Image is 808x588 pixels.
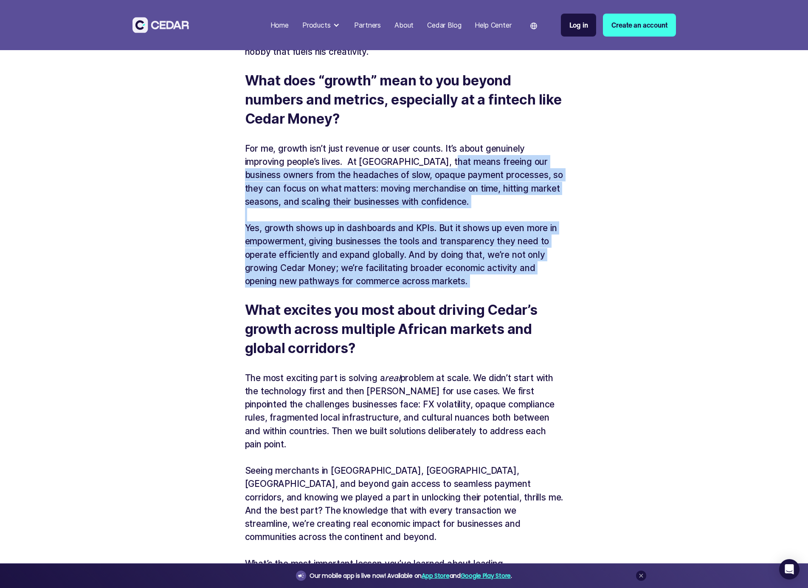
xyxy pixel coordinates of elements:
[245,543,563,557] p: ‍
[245,358,563,371] p: ‍
[394,20,414,30] div: About
[603,14,676,37] a: Create an account
[245,557,563,583] p: What’s the most important lesson you’ve learned about leading high‑performing teams at a fast‑gro...
[530,23,537,29] img: world icon
[245,371,563,451] p: The most exciting part is solving a problem at scale. We didn’t start with the technology first a...
[245,221,563,288] p: Yes, growth shows up in dashboards and KPIs. But it shows up even more in empowerment, giving bus...
[298,572,304,579] img: announcement
[245,451,563,464] p: ‍
[245,464,563,543] p: Seeing merchants in [GEOGRAPHIC_DATA], [GEOGRAPHIC_DATA], [GEOGRAPHIC_DATA], and beyond gain acce...
[299,17,344,34] div: Products
[245,129,563,142] p: ‍
[461,571,511,580] a: Google Play Store
[391,16,417,34] a: About
[385,373,400,383] em: real
[471,16,515,34] a: Help Center
[245,288,563,301] p: ‍
[245,301,563,358] h5: What excites you most about driving Cedar’s growth across multiple African markets and global cor...
[351,16,384,34] a: Partners
[354,20,381,30] div: Partners
[245,142,563,208] p: For me, growth isn’t just revenue or user counts. It’s about genuinely improving people’s lives. ...
[245,208,563,221] p: ‍
[424,16,465,34] a: Cedar Blog
[779,559,800,580] div: Open Intercom Messenger
[310,571,512,581] div: Our mobile app is live now! Available on and .
[422,571,449,580] a: App Store
[475,20,511,30] div: Help Center
[569,20,588,30] div: Log in
[267,16,292,34] a: Home
[302,20,331,30] div: Products
[427,20,461,30] div: Cedar Blog
[245,58,563,71] p: ‍
[561,14,597,37] a: Log in
[270,20,289,30] div: Home
[245,71,563,128] h5: What does “growth” mean to you beyond numbers and metrics, especially at a fintech like Cedar Money?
